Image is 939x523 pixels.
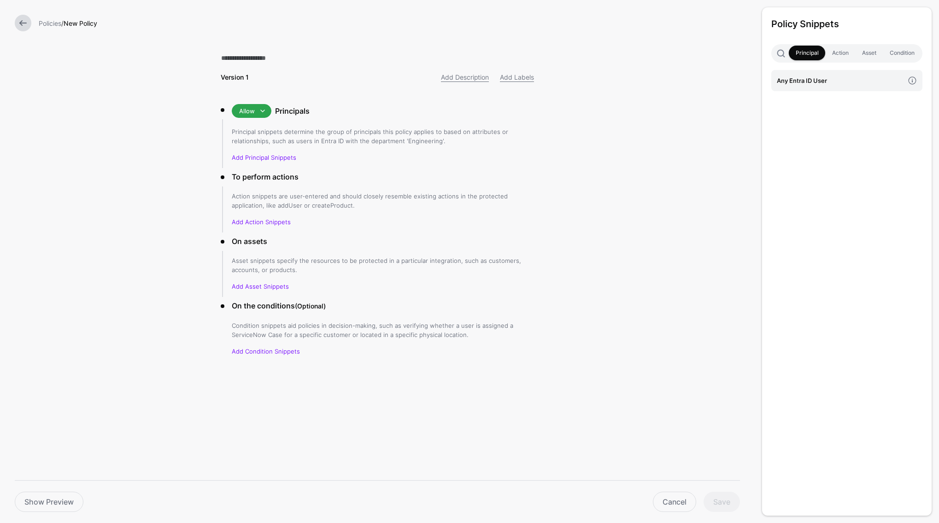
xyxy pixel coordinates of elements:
[825,46,855,60] a: Action
[15,492,83,512] a: Show Preview
[500,73,534,81] a: Add Labels
[232,283,289,290] a: Add Asset Snippets
[232,236,534,247] h3: On assets
[232,154,296,161] a: Add Principal Snippets
[232,321,534,339] p: Condition snippets aid policies in decision-making, such as verifying whether a user is assigned ...
[221,73,249,81] strong: Version 1
[39,19,61,27] a: Policies
[232,127,534,145] p: Principal snippets determine the group of principals this policy applies to based on attributes o...
[441,73,489,81] a: Add Description
[35,18,744,28] div: /
[771,17,922,31] h3: Policy Snippets
[275,105,534,116] h3: Principals
[653,492,696,512] a: Cancel
[232,218,291,226] a: Add Action Snippets
[232,348,300,355] a: Add Condition Snippets
[232,256,534,274] p: Asset snippets specify the resources to be protected in a particular integration, such as custome...
[232,171,534,182] h3: To perform actions
[777,76,904,86] h4: Any Entra ID User
[789,46,825,60] a: Principal
[855,46,883,60] a: Asset
[64,19,97,27] strong: New Policy
[232,192,534,210] p: Action snippets are user-entered and should closely resemble existing actions in the protected ap...
[232,300,534,312] h3: On the conditions
[883,46,921,60] a: Condition
[295,302,326,310] small: (Optional)
[239,107,255,115] span: Allow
